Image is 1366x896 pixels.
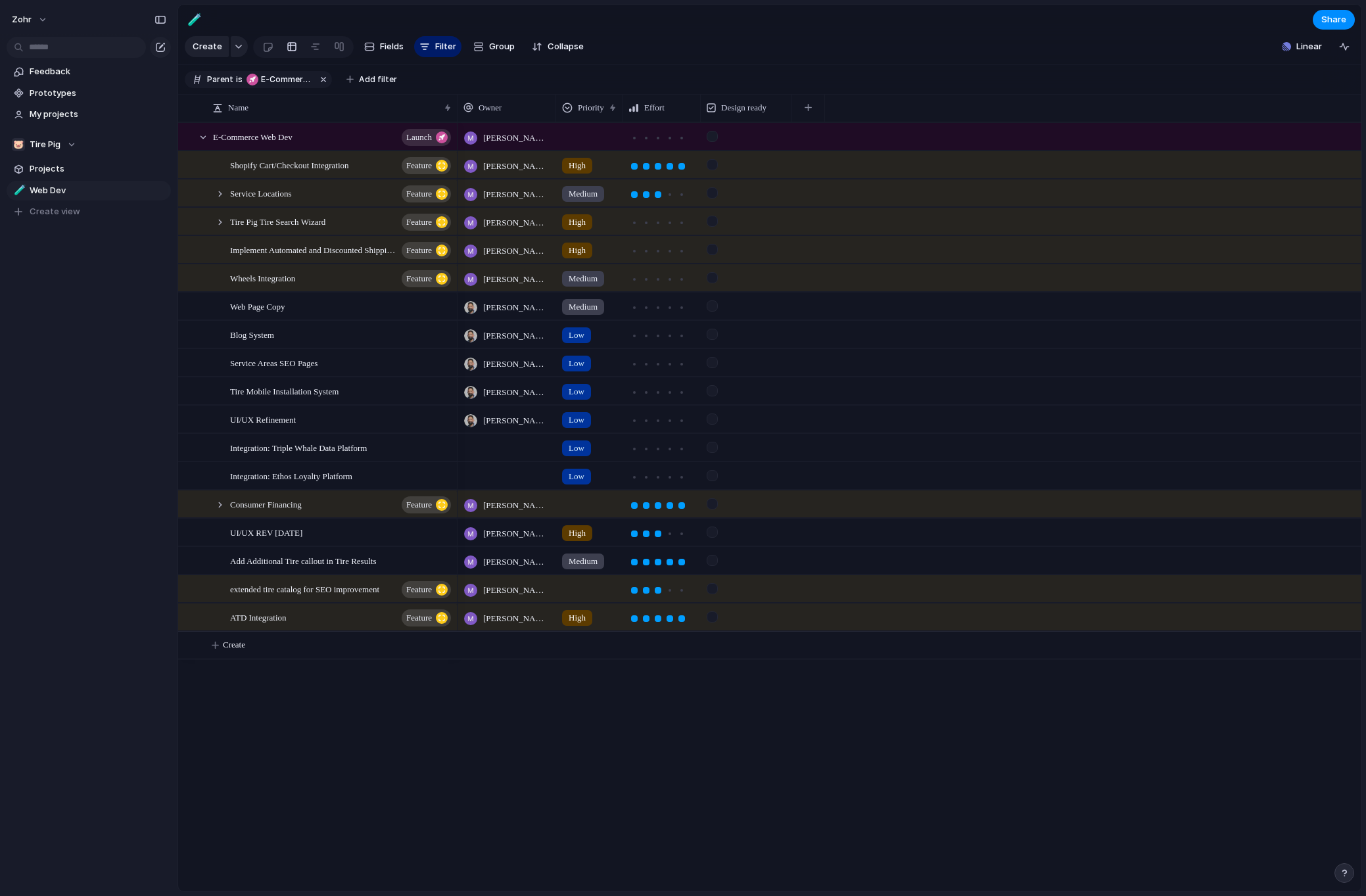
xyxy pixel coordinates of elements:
span: [PERSON_NAME] [PERSON_NAME] [483,216,550,229]
span: Medium [569,555,598,568]
span: Low [569,385,584,398]
span: [PERSON_NAME] [483,386,550,399]
button: Add filter [339,70,405,89]
span: Owner [479,101,502,114]
button: E-Commerce Web Dev [244,72,315,87]
button: launch [402,129,451,146]
span: E-Commerce Web Dev [247,74,312,85]
span: Create [223,638,245,651]
span: Group [489,40,515,53]
span: [PERSON_NAME] [PERSON_NAME] [483,273,550,286]
span: [PERSON_NAME] [483,301,550,314]
span: Priority [578,101,604,114]
span: Feature [406,270,432,288]
span: Fields [380,40,404,53]
span: Low [569,413,584,427]
span: Integration: Ethos Loyalty Platform [230,468,352,483]
span: Filter [435,40,456,53]
span: Low [569,470,584,483]
span: Effort [644,101,665,114]
span: Create view [30,205,80,218]
button: Feature [402,270,451,287]
span: launch [406,128,432,147]
a: Prototypes [7,83,171,103]
span: Medium [569,272,598,285]
span: [PERSON_NAME] [PERSON_NAME] [483,527,550,540]
span: Low [569,329,584,342]
button: Linear [1277,37,1327,57]
span: [PERSON_NAME] [PERSON_NAME] [483,612,550,625]
span: [PERSON_NAME] [PERSON_NAME] [483,245,550,258]
span: Create [193,40,222,53]
span: Prototypes [30,87,166,100]
span: High [569,611,586,625]
span: Tire Pig Tire Search Wizard [230,214,325,229]
span: High [569,244,586,257]
button: is [233,72,245,87]
span: is [236,74,243,85]
span: Design ready [721,101,766,114]
span: Feature [406,609,432,627]
button: Feature [402,185,451,202]
span: Add filter [359,74,397,85]
span: Web Page Copy [230,298,285,314]
div: 🧪 [187,11,202,28]
span: zohr [12,13,32,26]
span: High [569,216,586,229]
span: E-Commerce Web Dev [261,74,312,85]
span: ATD Integration [230,609,287,625]
span: Web Dev [30,184,166,197]
span: Share [1321,13,1346,26]
a: My projects [7,105,171,124]
button: Feature [402,242,451,259]
span: Feedback [30,65,166,78]
button: Feature [402,581,451,598]
span: High [569,159,586,172]
button: 🐷Tire Pig [7,135,171,154]
span: Feature [406,185,432,203]
span: [PERSON_NAME] [483,414,550,427]
span: High [569,527,586,540]
div: 🧪 [14,183,23,198]
span: Shopify Cart/Checkout Integration [230,157,349,172]
span: Service Locations [230,185,292,200]
button: Group [467,36,521,57]
span: My projects [30,108,166,121]
span: Feature [406,580,432,599]
span: Blog System [230,327,274,342]
a: Feedback [7,62,171,82]
span: [PERSON_NAME] [PERSON_NAME] [483,131,550,145]
button: Feature [402,609,451,626]
span: UI/UX REV [DATE] [230,525,302,540]
span: Consumer Financing [230,496,302,511]
span: Low [569,357,584,370]
span: Feature [406,241,432,260]
span: Feature [406,213,432,231]
span: extended tire catalog for SEO improvement [230,581,379,596]
span: Medium [569,300,598,314]
button: Fields [359,36,409,57]
button: Feature [402,214,451,231]
button: Feature [402,157,451,174]
span: Implement Automated and Discounted Shipping (Roadie) [230,242,398,257]
a: 🧪Web Dev [7,181,171,200]
button: Create view [7,202,171,222]
button: zohr [6,9,55,30]
span: Integration: Triple Whale Data Platform [230,440,367,455]
span: Service Areas SEO Pages [230,355,318,370]
button: Collapse [527,36,589,57]
span: [PERSON_NAME] [483,329,550,342]
span: Parent [207,74,233,85]
span: Name [228,101,248,114]
span: [PERSON_NAME] [483,358,550,371]
span: [PERSON_NAME] [PERSON_NAME] [483,584,550,597]
button: Share [1313,10,1355,30]
span: Add Additional Tire callout in Tire Results [230,553,376,568]
a: Projects [7,159,171,179]
span: [PERSON_NAME] [PERSON_NAME] [483,499,550,512]
span: E-Commerce Web Dev [213,129,293,144]
span: Wheels Integration [230,270,295,285]
span: [PERSON_NAME] [PERSON_NAME] [483,555,550,569]
span: Feature [406,496,432,514]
